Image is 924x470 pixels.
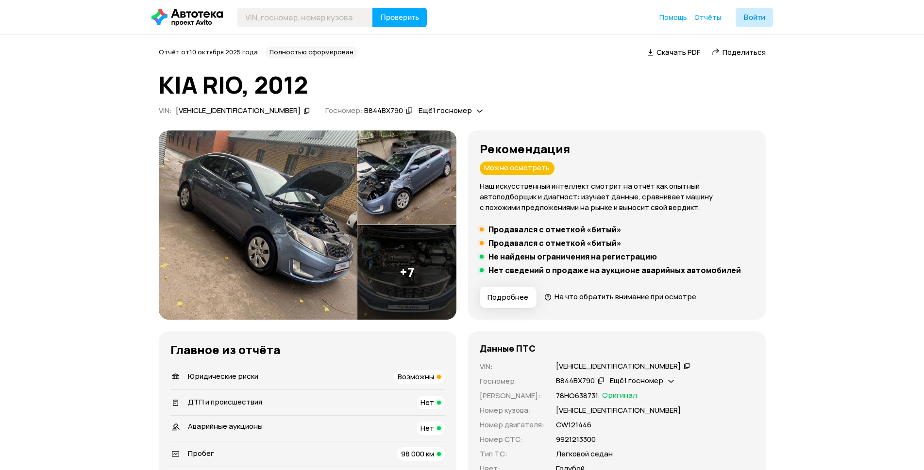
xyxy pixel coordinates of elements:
button: Подробнее [480,287,537,308]
button: Войти [736,8,773,27]
span: Войти [743,14,765,21]
p: 9921213300 [556,434,596,445]
a: Отчёты [694,13,721,22]
span: Ещё 1 госномер [610,375,663,386]
p: СW121446 [556,420,591,430]
h1: KIA RIO, 2012 [159,72,766,98]
span: 98 000 км [401,449,434,459]
div: Можно осмотреть [480,162,554,175]
span: Нет [420,397,434,407]
h3: Главное из отчёта [170,343,445,357]
h4: Данные ПТС [480,343,536,354]
button: Проверить [372,8,427,27]
span: Проверить [380,14,419,21]
span: VIN : [159,105,172,115]
span: Поделиться [722,47,766,57]
span: Пробег [188,448,214,458]
span: Ещё 1 госномер [419,105,472,115]
h5: Нет сведений о продаже на аукционе аварийных автомобилей [488,265,741,275]
div: Полностью сформирован [266,47,357,58]
span: ДТП и происшествия [188,397,262,407]
p: Тип ТС : [480,449,544,459]
p: Легковой седан [556,449,613,459]
p: Номер двигателя : [480,420,544,430]
p: [VEHICLE_IDENTIFICATION_NUMBER] [556,405,681,416]
p: 78НО638731 [556,390,598,401]
span: Нет [420,423,434,433]
h3: Рекомендация [480,142,754,156]
span: Аварийные аукционы [188,421,263,431]
p: Наш искусственный интеллект смотрит на отчёт как опытный автоподборщик и диагност: изучает данные... [480,181,754,213]
div: В844ВХ790 [364,106,403,116]
a: Помощь [659,13,687,22]
span: Юридические риски [188,371,258,381]
p: Номер СТС : [480,434,544,445]
div: [VEHICLE_IDENTIFICATION_NUMBER] [556,361,681,372]
span: Оригинал [602,390,637,401]
h5: Продавался с отметкой «битый» [488,225,622,234]
span: Отчёт от 10 октября 2025 года [159,48,258,56]
span: Скачать PDF [656,47,700,57]
span: Возможны [398,372,434,382]
a: Поделиться [712,47,766,57]
span: Госномер: [325,105,363,115]
a: На что обратить внимание при осмотре [544,292,697,302]
h5: Продавался с отметкой «битый» [488,238,622,248]
span: Подробнее [487,292,528,302]
div: [VEHICLE_IDENTIFICATION_NUMBER] [176,106,301,116]
input: VIN, госномер, номер кузова [237,8,373,27]
h5: Не найдены ограничения на регистрацию [488,252,657,261]
p: Номер кузова : [480,405,544,416]
a: Скачать PDF [647,47,700,57]
p: VIN : [480,361,544,372]
p: [PERSON_NAME] : [480,390,544,401]
p: Госномер : [480,376,544,387]
div: В844ВХ790 [556,376,595,386]
span: На что обратить внимание при осмотре [554,292,696,302]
